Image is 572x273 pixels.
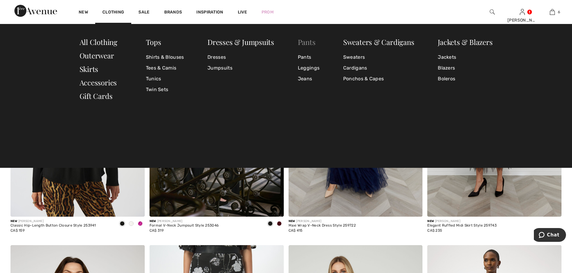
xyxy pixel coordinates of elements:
[11,219,17,223] span: New
[146,52,184,63] a: Shirts & Blouses
[146,63,184,73] a: Tees & Camis
[298,63,319,73] a: Leggings
[438,37,492,47] a: Jackets & Blazers
[11,224,96,228] div: Classic Hip-Length Button Closure Style 253941
[289,219,295,223] span: New
[438,73,492,84] a: Boleros
[80,51,114,60] a: Outerwear
[11,219,96,224] div: [PERSON_NAME]
[298,37,316,47] a: Pants
[14,5,57,17] img: 1ère Avenue
[520,9,525,15] a: Sign In
[150,228,164,233] span: CA$ 319
[427,219,434,223] span: New
[146,73,184,84] a: Tunics
[289,228,303,233] span: CA$ 415
[438,52,492,63] a: Jackets
[164,10,182,16] a: Brands
[490,8,495,16] img: search the website
[289,219,356,224] div: [PERSON_NAME]
[343,73,414,84] a: Ponchos & Capes
[118,219,127,229] div: Black
[298,52,319,63] a: Pants
[427,228,442,233] span: CA$ 235
[80,78,117,87] a: Accessories
[427,224,497,228] div: Elegant Ruffled Midi Skirt Style 259743
[196,10,223,16] span: Inspiration
[79,10,88,16] a: New
[343,37,414,47] a: Sweaters & Cardigans
[534,228,566,243] iframe: Opens a widget where you can chat to one of our agents
[207,63,274,73] a: Jumpsuits
[102,10,124,16] a: Clothing
[266,219,275,229] div: Black
[150,219,156,223] span: New
[80,91,113,101] a: Gift Cards
[550,8,555,16] img: My Bag
[80,64,98,74] a: Skirts
[343,63,414,73] a: Cardigans
[150,219,219,224] div: [PERSON_NAME]
[207,37,274,47] a: Dresses & Jumpsuits
[127,219,136,229] div: Vanilla 30
[146,84,184,95] a: Twin Sets
[11,228,25,233] span: CA$ 159
[80,37,117,47] a: All Clothing
[150,224,219,228] div: Formal V-Neck Jumpsuit Style 253046
[238,9,247,15] a: Live
[207,52,274,63] a: Dresses
[275,219,284,229] div: Merlot
[520,8,525,16] img: My Info
[298,73,319,84] a: Jeans
[537,8,567,16] a: 6
[262,9,274,15] a: Prom
[138,10,150,16] a: Sale
[343,52,414,63] a: Sweaters
[136,219,145,229] div: Cosmos
[558,9,560,15] span: 6
[438,63,492,73] a: Blazers
[289,224,356,228] div: Maxi Wrap V-Neck Dress Style 259722
[427,219,497,224] div: [PERSON_NAME]
[146,37,161,47] a: Tops
[507,17,537,23] div: [PERSON_NAME]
